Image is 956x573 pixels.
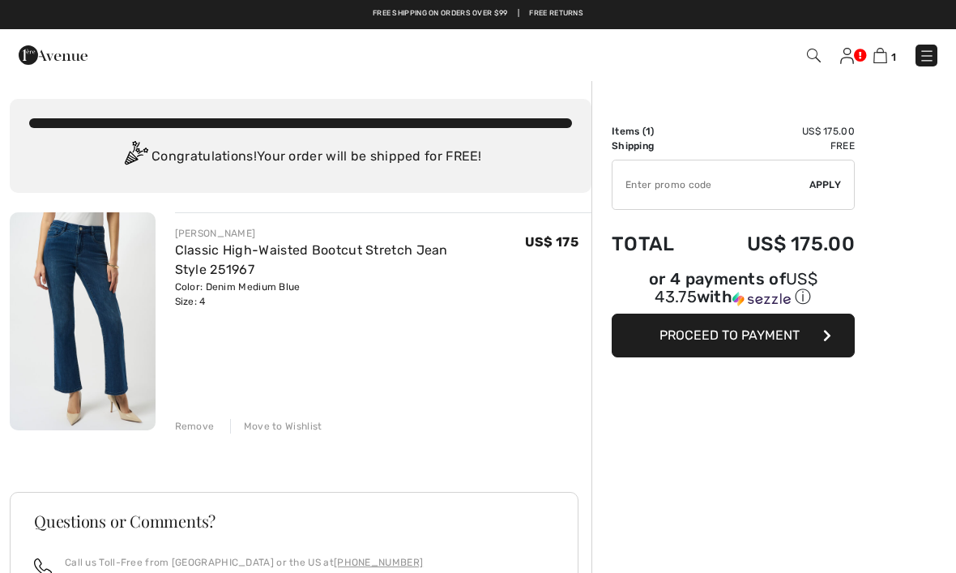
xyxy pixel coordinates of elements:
[891,51,896,63] span: 1
[840,48,854,64] img: My Info
[19,46,87,62] a: 1ère Avenue
[373,8,508,19] a: Free shipping on orders over $99
[518,8,519,19] span: |
[334,557,423,568] a: [PHONE_NUMBER]
[919,48,935,64] img: Menu
[65,555,423,570] p: Call us Toll-Free from [GEOGRAPHIC_DATA] or the US at
[659,327,800,343] span: Proceed to Payment
[10,212,156,430] img: Classic High-Waisted Bootcut Stretch Jean Style 251967
[119,141,152,173] img: Congratulation2.svg
[701,216,855,272] td: US$ 175.00
[701,139,855,153] td: Free
[175,242,448,277] a: Classic High-Waisted Bootcut Stretch Jean Style 251967
[612,272,855,314] div: or 4 payments ofUS$ 43.75withSezzle Click to learn more about Sezzle
[612,160,809,209] input: Promo code
[807,49,821,62] img: Search
[612,124,701,139] td: Items ( )
[612,314,855,357] button: Proceed to Payment
[612,139,701,153] td: Shipping
[809,177,842,192] span: Apply
[655,269,817,306] span: US$ 43.75
[175,419,215,434] div: Remove
[873,45,896,65] a: 1
[34,513,554,529] h3: Questions or Comments?
[29,141,572,173] div: Congratulations! Your order will be shipped for FREE!
[612,272,855,308] div: or 4 payments of with
[612,216,701,272] td: Total
[646,126,651,137] span: 1
[230,419,322,434] div: Move to Wishlist
[529,8,583,19] a: Free Returns
[525,234,578,250] span: US$ 175
[701,124,855,139] td: US$ 175.00
[175,280,525,309] div: Color: Denim Medium Blue Size: 4
[732,292,791,306] img: Sezzle
[873,48,887,63] img: Shopping Bag
[175,226,525,241] div: [PERSON_NAME]
[19,39,87,71] img: 1ère Avenue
